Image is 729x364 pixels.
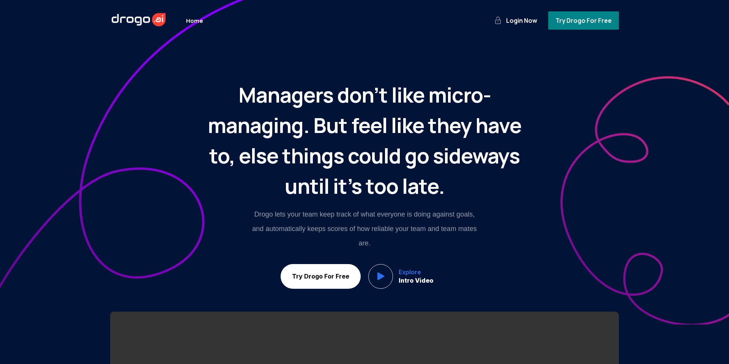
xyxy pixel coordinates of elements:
[399,268,433,285] span: Intro Video
[368,264,448,289] button: play IconExploreIntro Video
[399,268,433,276] span: Explore
[554,16,613,25] span: Try Drogo For Free
[377,272,385,280] img: play Icon
[184,13,205,29] a: Home
[505,16,539,25] span: Login Now
[251,207,478,251] p: Drogo lets your team keep track of what everyone is doing against goals, and automatically keeps ...
[495,17,501,24] img: lock icon
[110,12,167,28] img: Drogo
[281,264,361,289] button: Try Drogo For Free
[548,11,619,30] button: Try Drogo For Free
[290,272,351,280] span: Try Drogo For Free
[199,80,530,201] h2: Managers don’t like micro-managing. But feel like they have to, else things could go sideways unt...
[495,11,539,30] button: lock iconLogin Now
